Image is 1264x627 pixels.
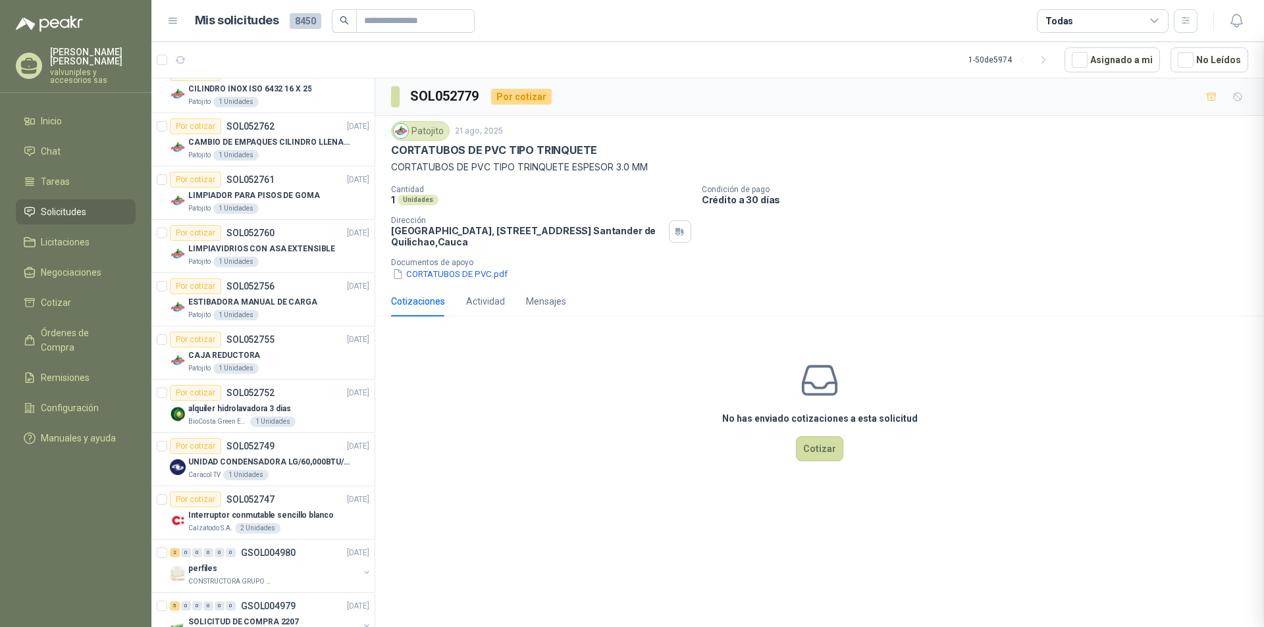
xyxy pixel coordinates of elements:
[41,431,116,445] span: Manuales y ayuda
[16,365,136,390] a: Remisiones
[16,139,136,164] a: Chat
[41,174,70,189] span: Tareas
[41,114,62,128] span: Inicio
[16,16,83,32] img: Logo peakr
[41,326,123,355] span: Órdenes de Compra
[1045,14,1073,28] div: Todas
[50,68,136,84] p: valvuniples y accesorios sas
[16,260,136,285] a: Negociaciones
[16,290,136,315] a: Cotizar
[340,16,349,25] span: search
[41,144,61,159] span: Chat
[195,11,279,30] h1: Mis solicitudes
[50,47,136,66] p: [PERSON_NAME] [PERSON_NAME]
[16,395,136,420] a: Configuración
[16,426,136,451] a: Manuales y ayuda
[16,320,136,360] a: Órdenes de Compra
[41,295,71,310] span: Cotizar
[41,265,101,280] span: Negociaciones
[16,230,136,255] a: Licitaciones
[41,235,90,249] span: Licitaciones
[16,169,136,194] a: Tareas
[41,205,86,219] span: Solicitudes
[41,401,99,415] span: Configuración
[290,13,321,29] span: 8450
[16,199,136,224] a: Solicitudes
[16,109,136,134] a: Inicio
[41,370,90,385] span: Remisiones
